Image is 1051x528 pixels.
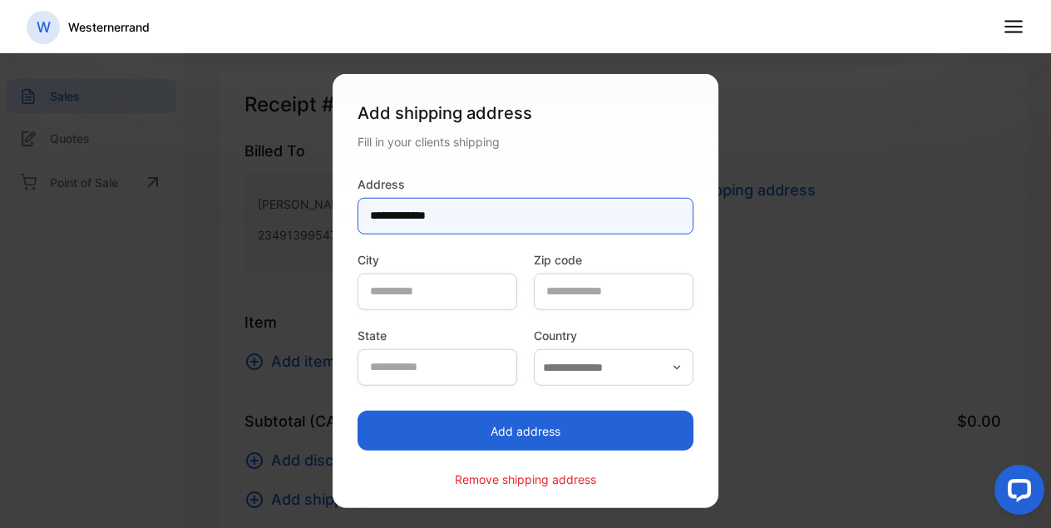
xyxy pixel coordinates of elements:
p: W [37,17,51,38]
label: State [358,326,517,343]
label: Address [358,175,693,192]
p: Westernerrand [68,18,150,36]
label: Country [534,326,693,343]
label: City [358,250,517,268]
span: Add shipping address [358,100,532,125]
iframe: LiveChat chat widget [981,458,1051,528]
button: Add address [358,411,693,451]
p: Remove shipping address [455,471,596,488]
label: Zip code [534,250,693,268]
div: Fill in your clients shipping [358,132,693,150]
